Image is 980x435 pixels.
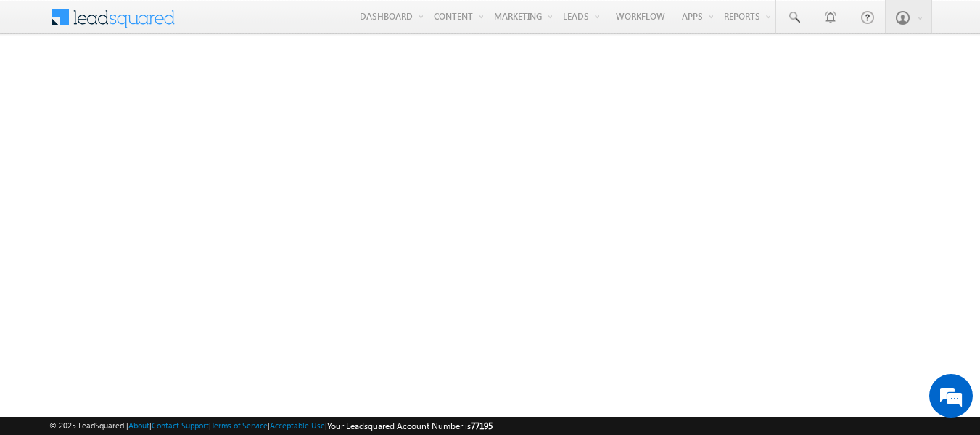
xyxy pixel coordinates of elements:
span: 77195 [471,420,493,431]
a: About [128,420,149,430]
a: Contact Support [152,420,209,430]
a: Acceptable Use [270,420,325,430]
a: Terms of Service [211,420,268,430]
span: © 2025 LeadSquared | | | | | [49,419,493,433]
span: Your Leadsquared Account Number is [327,420,493,431]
